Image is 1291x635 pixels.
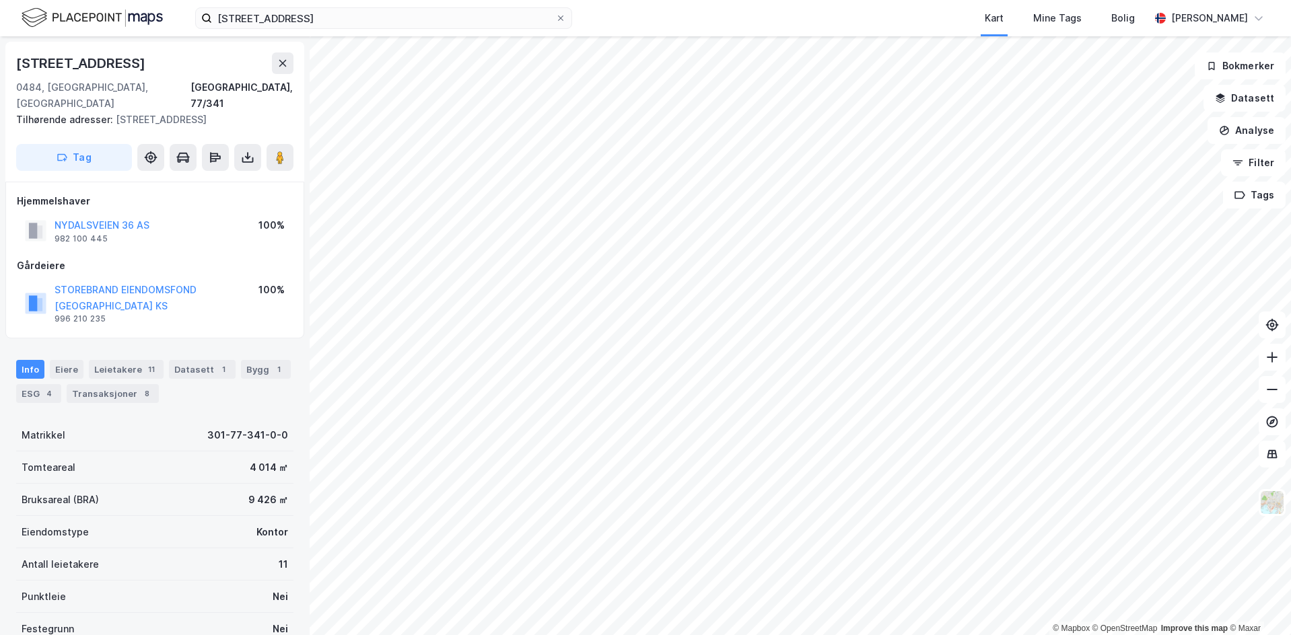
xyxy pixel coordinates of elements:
div: 4 [42,387,56,400]
div: 8 [140,387,153,400]
div: 982 100 445 [55,233,108,244]
div: Datasett [169,360,236,379]
div: 4 014 ㎡ [250,459,288,476]
div: 100% [258,217,285,233]
img: Z [1259,490,1285,515]
div: Bruksareal (BRA) [22,492,99,508]
div: Eiere [50,360,83,379]
a: OpenStreetMap [1092,624,1158,633]
div: 11 [145,363,158,376]
div: Bygg [241,360,291,379]
div: Transaksjoner [67,384,159,403]
button: Analyse [1208,117,1286,144]
div: 301-77-341-0-0 [207,427,288,443]
div: ESG [16,384,61,403]
a: Improve this map [1161,624,1228,633]
button: Tag [16,144,132,171]
div: 1 [272,363,285,376]
img: logo.f888ab2527a4732fd821a326f86c7f29.svg [22,6,163,30]
div: [STREET_ADDRESS] [16,52,148,74]
div: Info [16,360,44,379]
a: Mapbox [1053,624,1090,633]
button: Bokmerker [1195,52,1286,79]
div: [PERSON_NAME] [1171,10,1248,26]
div: 0484, [GEOGRAPHIC_DATA], [GEOGRAPHIC_DATA] [16,79,190,112]
button: Datasett [1203,85,1286,112]
div: Tomteareal [22,459,75,476]
div: [GEOGRAPHIC_DATA], 77/341 [190,79,293,112]
div: Punktleie [22,589,66,605]
div: Kart [985,10,1004,26]
div: Gårdeiere [17,258,293,274]
div: Nei [273,589,288,605]
div: Hjemmelshaver [17,193,293,209]
div: Antall leietakere [22,556,99,572]
div: Leietakere [89,360,164,379]
div: 1 [217,363,230,376]
div: 11 [279,556,288,572]
div: Matrikkel [22,427,65,443]
div: 996 210 235 [55,313,106,324]
iframe: Chat Widget [1224,570,1291,635]
div: Bolig [1111,10,1135,26]
input: Søk på adresse, matrikkel, gårdeiere, leietakere eller personer [212,8,555,28]
span: Tilhørende adresser: [16,114,116,125]
div: Eiendomstype [22,524,89,540]
button: Tags [1223,182,1286,209]
button: Filter [1221,149,1286,176]
div: 9 426 ㎡ [248,492,288,508]
div: [STREET_ADDRESS] [16,112,283,128]
div: Mine Tags [1033,10,1082,26]
div: Kontor [256,524,288,540]
div: 100% [258,282,285,298]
